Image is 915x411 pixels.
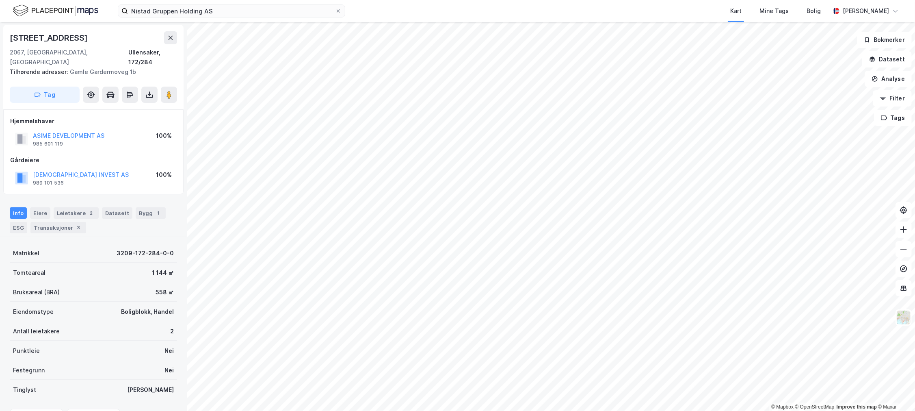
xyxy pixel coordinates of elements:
[164,346,174,356] div: Nei
[13,346,40,356] div: Punktleie
[10,48,128,67] div: 2067, [GEOGRAPHIC_DATA], [GEOGRAPHIC_DATA]
[121,307,174,317] div: Boligblokk, Handel
[874,372,915,411] div: Kontrollprogram for chat
[136,207,166,219] div: Bygg
[75,224,83,232] div: 3
[13,4,98,18] img: logo.f888ab2527a4732fd821a326f86c7f29.svg
[843,6,889,16] div: [PERSON_NAME]
[10,222,27,233] div: ESG
[13,248,39,258] div: Matrikkel
[170,326,174,336] div: 2
[759,6,789,16] div: Mine Tags
[10,68,70,75] span: Tilhørende adresser:
[795,404,835,410] a: OpenStreetMap
[857,32,912,48] button: Bokmerker
[13,385,36,395] div: Tinglyst
[10,155,177,165] div: Gårdeiere
[127,385,174,395] div: [PERSON_NAME]
[807,6,821,16] div: Bolig
[874,372,915,411] iframe: Chat Widget
[13,287,60,297] div: Bruksareal (BRA)
[102,207,132,219] div: Datasett
[10,116,177,126] div: Hjemmelshaver
[128,48,177,67] div: Ullensaker, 172/284
[10,67,171,77] div: Gamle Gardermoveg 1b
[13,307,54,317] div: Eiendomstype
[730,6,742,16] div: Kart
[10,87,80,103] button: Tag
[30,207,50,219] div: Eiere
[10,31,89,44] div: [STREET_ADDRESS]
[771,404,794,410] a: Mapbox
[862,51,912,67] button: Datasett
[30,222,86,233] div: Transaksjoner
[156,170,172,180] div: 100%
[87,209,95,217] div: 2
[54,207,99,219] div: Leietakere
[33,141,63,147] div: 985 601 119
[154,209,162,217] div: 1
[164,365,174,375] div: Nei
[865,71,912,87] button: Analyse
[13,268,45,278] div: Tomteareal
[33,180,64,186] div: 989 101 536
[13,326,60,336] div: Antall leietakere
[156,287,174,297] div: 558 ㎡
[837,404,877,410] a: Improve this map
[117,248,174,258] div: 3209-172-284-0-0
[13,365,45,375] div: Festegrunn
[10,207,27,219] div: Info
[128,5,335,17] input: Søk på adresse, matrikkel, gårdeiere, leietakere eller personer
[156,131,172,141] div: 100%
[152,268,174,278] div: 1 144 ㎡
[874,110,912,126] button: Tags
[896,310,911,325] img: Z
[873,90,912,107] button: Filter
